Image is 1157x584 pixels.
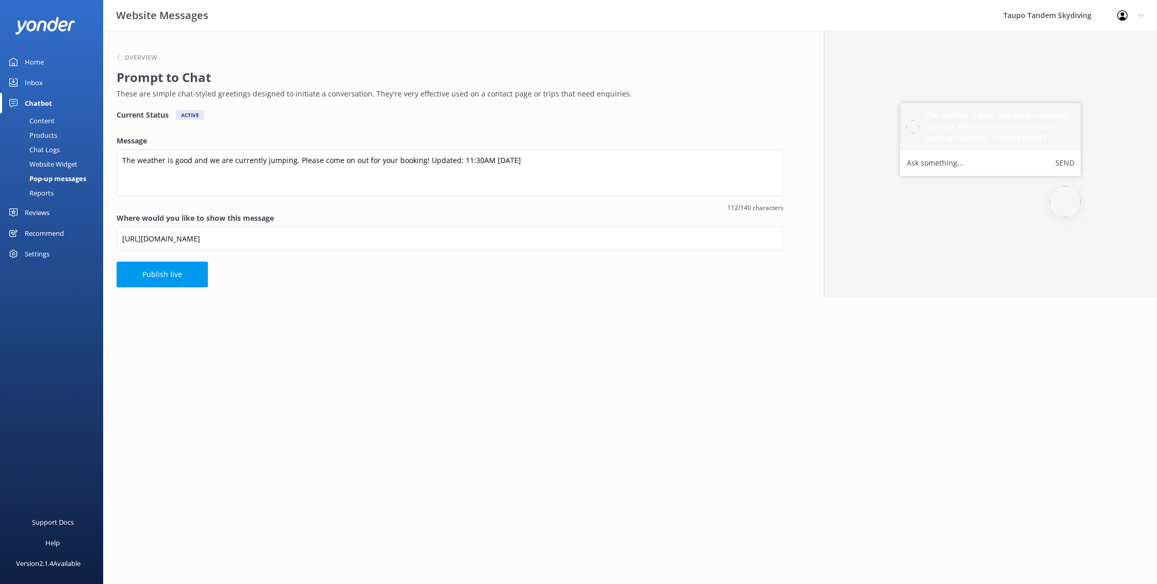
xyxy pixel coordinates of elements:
a: Chat Logs [6,142,103,157]
button: Overview [117,55,157,61]
a: Pop-up messages [6,171,103,186]
textarea: The weather is good and we are currently jumping. Please come on out for your booking! Updated: 1... [117,150,784,196]
div: Reviews [25,202,50,223]
input: https://www.example.com/page [117,227,784,250]
label: Where would you like to show this message [117,213,784,224]
div: Version 2.1.4 Available [16,553,80,574]
button: Send [1055,156,1074,170]
label: Message [117,135,784,147]
div: Pop-up messages [6,171,86,186]
div: Products [6,128,57,142]
a: Content [6,113,103,128]
a: Products [6,128,103,142]
label: Ask something... [907,156,964,170]
h5: The weather is good and we are currently jumping. Please come on out for your booking! Updated: 1... [925,109,1074,144]
div: Inbox [25,72,43,93]
div: Home [25,52,44,72]
div: Website Widget [6,157,77,171]
h2: Prompt to Chat [117,68,778,87]
h4: Current Status [117,110,169,120]
div: Support Docs [32,512,74,532]
div: Recommend [25,223,64,244]
h3: Website Messages [116,7,208,24]
div: Active [176,110,204,120]
span: 112/140 characters [117,203,784,213]
button: Publish live [117,262,208,287]
a: Website Widget [6,157,103,171]
div: Content [6,113,55,128]
div: Chat Logs [6,142,60,157]
div: Settings [25,244,50,264]
img: yonder-white-logo.png [15,17,75,34]
h6: Overview [124,55,157,61]
p: These are simple chat-styled greetings designed to initiate a conversation. They're very effectiv... [117,88,778,100]
div: Chatbot [25,93,52,113]
a: Reports [6,186,103,200]
div: Reports [6,186,54,200]
div: Help [45,532,60,553]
